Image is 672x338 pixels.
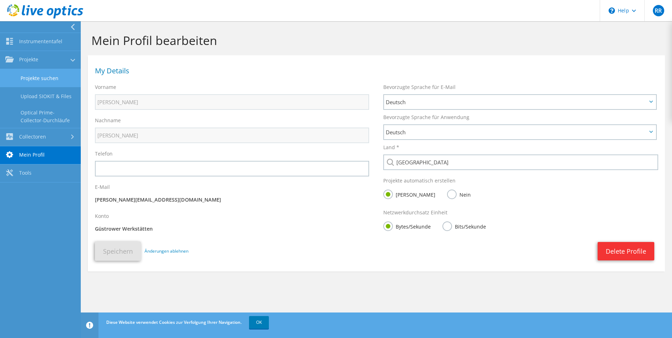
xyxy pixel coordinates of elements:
[383,209,447,216] label: Netzwerkdurchsatz Einheit
[383,144,399,151] label: Land *
[106,319,242,325] span: Diese Website verwendet Cookies zur Verfolgung Ihrer Navigation.
[95,196,369,204] p: [PERSON_NAME][EMAIL_ADDRESS][DOMAIN_NAME]
[383,221,431,230] label: Bytes/Sekunde
[383,84,456,91] label: Bevorzugte Sprache für E-Mail
[386,98,647,106] span: Deutsch
[383,177,456,184] label: Projekte automatisch erstellen
[442,221,486,230] label: Bits/Sekunde
[145,247,188,255] a: Änderungen ablehnen
[598,242,654,260] a: Delete Profile
[95,67,654,74] h1: My Details
[609,7,615,14] svg: \n
[447,190,471,198] label: Nein
[91,33,658,48] h1: Mein Profil bearbeiten
[95,242,141,261] button: Speichern
[95,150,113,157] label: Telefon
[95,213,109,220] label: Konto
[383,190,435,198] label: [PERSON_NAME]
[383,114,469,121] label: Bevorzugte Sprache für Anwendung
[95,84,116,91] label: Vorname
[249,316,269,329] a: OK
[95,117,121,124] label: Nachname
[95,184,110,191] label: E-Mail
[95,225,369,233] p: Güstrower Werkstätten
[653,5,664,16] span: RR
[386,128,647,136] span: Deutsch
